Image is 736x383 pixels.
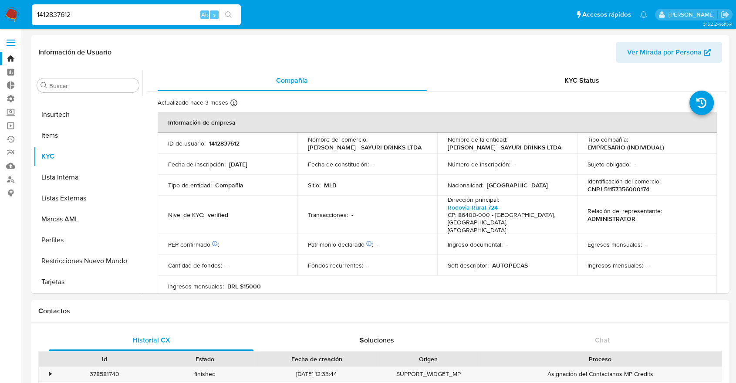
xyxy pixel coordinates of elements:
button: Buscar [41,82,47,89]
button: search-icon [219,9,237,21]
div: finished [155,367,255,381]
p: Cantidad de fondos : [168,261,222,269]
p: Sujeto obligado : [587,160,631,168]
p: Identificación del comercio : [587,177,661,185]
span: Historial CX [132,335,170,345]
p: Transacciones : [308,211,348,219]
p: verified [208,211,228,219]
input: Buscar [49,82,135,90]
p: AUTOPECAS [492,261,528,269]
p: Relación del representante : [587,207,662,215]
div: Id [60,355,149,363]
p: Soft descriptor : [448,261,489,269]
div: Estado [161,355,249,363]
p: Patrimonio declarado : [308,241,373,248]
div: Asignación del Contactanos MP Credits [479,367,722,381]
div: 378581740 [54,367,155,381]
p: Compañia [215,181,243,189]
p: - [372,160,374,168]
button: Ver Mirada por Persona [616,42,722,63]
span: Soluciones [360,335,394,345]
p: [PERSON_NAME] - SAYURI DRINKS LTDA [448,143,561,151]
div: Fecha de creación [261,355,372,363]
p: PEP confirmado : [168,241,219,248]
p: Actualizado hace 3 meses [158,98,228,107]
p: - [647,261,648,269]
th: Información de empresa [158,112,717,133]
p: - [514,160,516,168]
p: Número de inscripción : [448,160,510,168]
p: Tipo compañía : [587,136,628,143]
p: Ingresos mensuales : [587,261,643,269]
p: [DATE] [229,160,247,168]
p: Fecha de inscripción : [168,160,226,168]
p: Dirección principal : [448,196,499,203]
div: Proceso [485,355,716,363]
p: - [645,241,647,248]
span: Alt [201,10,208,19]
p: Fondos recurrentes : [308,261,363,269]
button: Listas Externas [34,188,142,209]
button: Items [34,125,142,146]
p: - [367,261,368,269]
h1: Información de Usuario [38,48,111,57]
a: Rodovia Rural 724 [448,203,498,212]
p: Nacionalidad : [448,181,483,189]
span: KYC Status [564,75,599,85]
h1: Contactos [38,307,722,315]
span: s [213,10,216,19]
p: Nivel de KYC : [168,211,204,219]
p: BRL $15000 [227,282,261,290]
button: Insurtech [34,104,142,125]
p: juan.tosini@mercadolibre.com [668,10,717,19]
span: Chat [595,335,610,345]
p: Sitio : [308,181,321,189]
p: - [634,160,636,168]
p: 1412837612 [209,139,240,147]
button: KYC [34,146,142,167]
p: [GEOGRAPHIC_DATA] [487,181,548,189]
p: - [226,261,227,269]
h4: CP: 86400-000 - [GEOGRAPHIC_DATA], [GEOGRAPHIC_DATA], [GEOGRAPHIC_DATA] [448,211,563,234]
button: Marcas AML [34,209,142,230]
span: Ver Mirada por Persona [627,42,702,63]
button: Tarjetas [34,271,142,292]
div: Origen [384,355,473,363]
span: Compañía [276,75,308,85]
p: Ingreso documental : [448,241,503,248]
p: Nombre del comercio : [308,136,368,143]
div: • [49,370,51,378]
p: CNPJ 51157356000174 [587,185,649,193]
p: Nombre de la entidad : [448,136,507,143]
p: - [351,211,353,219]
div: SUPPORT_WIDGET_MP [378,367,479,381]
button: Lista Interna [34,167,142,188]
a: Salir [720,10,729,19]
div: [DATE] 12:33:44 [255,367,378,381]
input: Buscar usuario o caso... [32,9,241,20]
p: [PERSON_NAME] - SAYURI DRINKS LTDA [308,143,422,151]
p: ID de usuario : [168,139,206,147]
p: MLB [324,181,336,189]
button: Perfiles [34,230,142,251]
a: Notificaciones [640,11,647,18]
p: EMPRESARIO (INDIVIDUAL) [587,143,664,151]
p: Fecha de constitución : [308,160,369,168]
button: Restricciones Nuevo Mundo [34,251,142,271]
p: ADMINISTRATOR [587,215,635,223]
p: - [377,241,378,248]
p: Tipo de entidad : [168,181,212,189]
span: Accesos rápidos [582,10,631,19]
p: Egresos mensuales : [587,241,642,248]
p: Ingresos mensuales : [168,282,224,290]
p: - [506,241,508,248]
